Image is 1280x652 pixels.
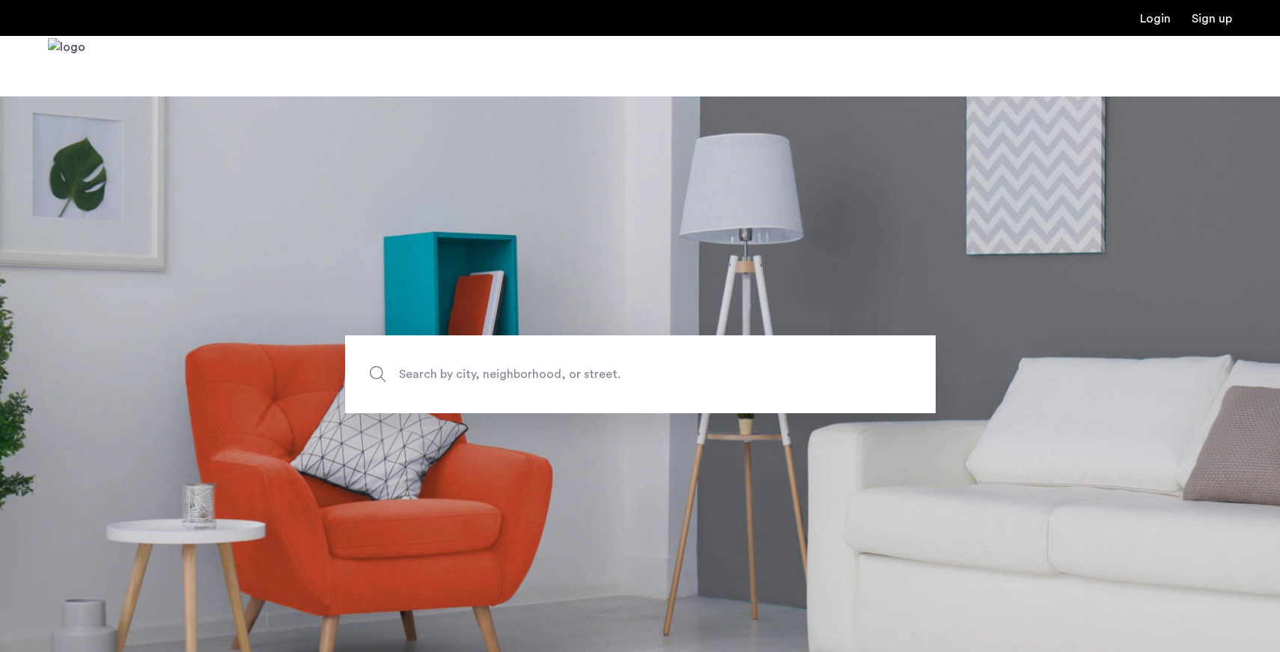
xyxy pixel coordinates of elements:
img: logo [48,38,85,94]
span: Search by city, neighborhood, or street. [399,364,812,384]
a: Registration [1192,13,1232,25]
input: Apartment Search [345,335,936,413]
a: Login [1140,13,1171,25]
a: Cazamio Logo [48,38,85,94]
